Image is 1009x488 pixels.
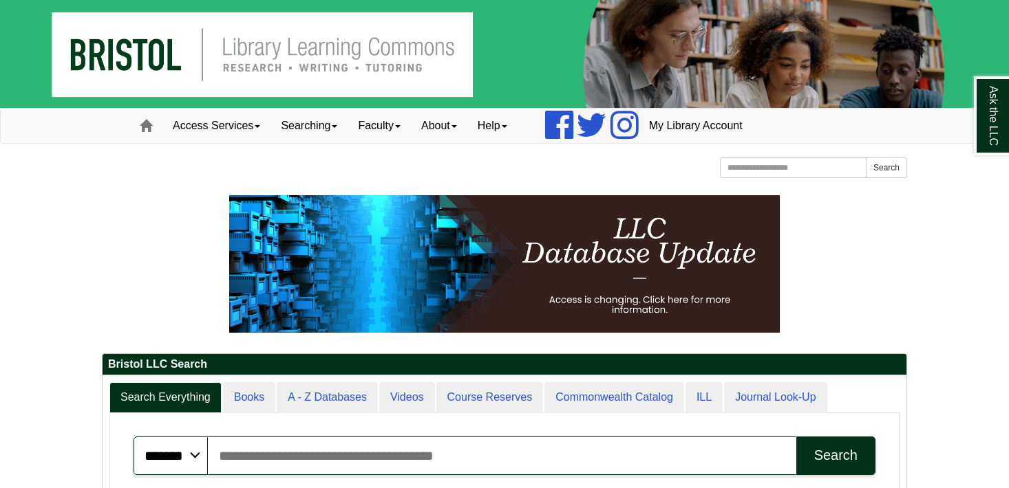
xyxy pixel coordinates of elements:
a: Searching [270,109,348,143]
a: A - Z Databases [277,382,378,413]
a: Commonwealth Catalog [544,382,684,413]
a: Help [467,109,518,143]
a: My Library Account [639,109,753,143]
a: Books [223,382,275,413]
a: Videos [379,382,435,413]
img: HTML tutorial [229,195,780,333]
a: About [411,109,467,143]
button: Search [796,436,875,475]
a: ILL [686,382,723,413]
button: Search [866,157,907,178]
div: Search [814,447,858,463]
h2: Bristol LLC Search [103,354,906,375]
a: Access Services [162,109,270,143]
a: Course Reserves [436,382,544,413]
a: Search Everything [109,382,222,413]
a: Faculty [348,109,411,143]
a: Journal Look-Up [724,382,827,413]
